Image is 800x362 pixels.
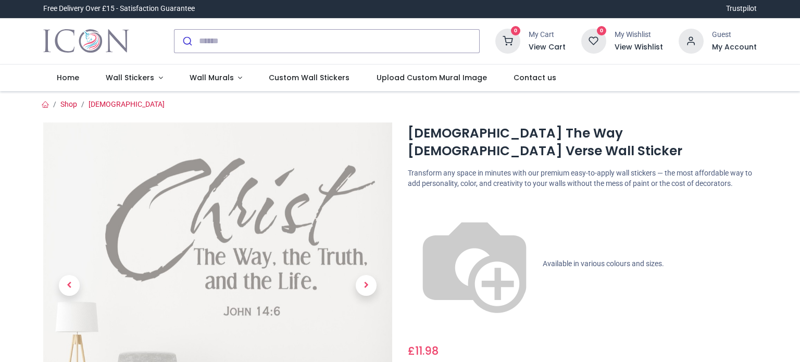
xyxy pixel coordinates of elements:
a: 0 [581,36,606,44]
button: Submit [174,30,199,53]
span: Available in various colours and sizes. [543,259,664,267]
div: Guest [712,30,757,40]
div: My Wishlist [615,30,663,40]
span: Upload Custom Mural Image [377,72,487,83]
span: Previous [59,275,80,296]
span: Wall Stickers [106,72,154,83]
a: Trustpilot [726,4,757,14]
span: Next [356,275,377,296]
span: Custom Wall Stickers [269,72,349,83]
a: My Account [712,42,757,53]
a: [DEMOGRAPHIC_DATA] [89,100,165,108]
h1: [DEMOGRAPHIC_DATA] The Way [DEMOGRAPHIC_DATA] Verse Wall Sticker [408,124,757,160]
span: Home [57,72,79,83]
div: Free Delivery Over £15 - Satisfaction Guarantee [43,4,195,14]
sup: 0 [511,26,521,36]
span: 11.98 [415,343,439,358]
a: 0 [495,36,520,44]
a: View Wishlist [615,42,663,53]
sup: 0 [597,26,607,36]
span: Contact us [514,72,556,83]
a: Wall Stickers [92,65,176,92]
span: £ [408,343,439,358]
a: Wall Murals [176,65,256,92]
p: Transform any space in minutes with our premium easy-to-apply wall stickers — the most affordable... [408,168,757,189]
a: View Cart [529,42,566,53]
a: Shop [60,100,77,108]
img: Icon Wall Stickers [43,27,129,56]
div: My Cart [529,30,566,40]
img: color-wheel.png [408,197,541,331]
span: Wall Murals [190,72,234,83]
a: Logo of Icon Wall Stickers [43,27,129,56]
